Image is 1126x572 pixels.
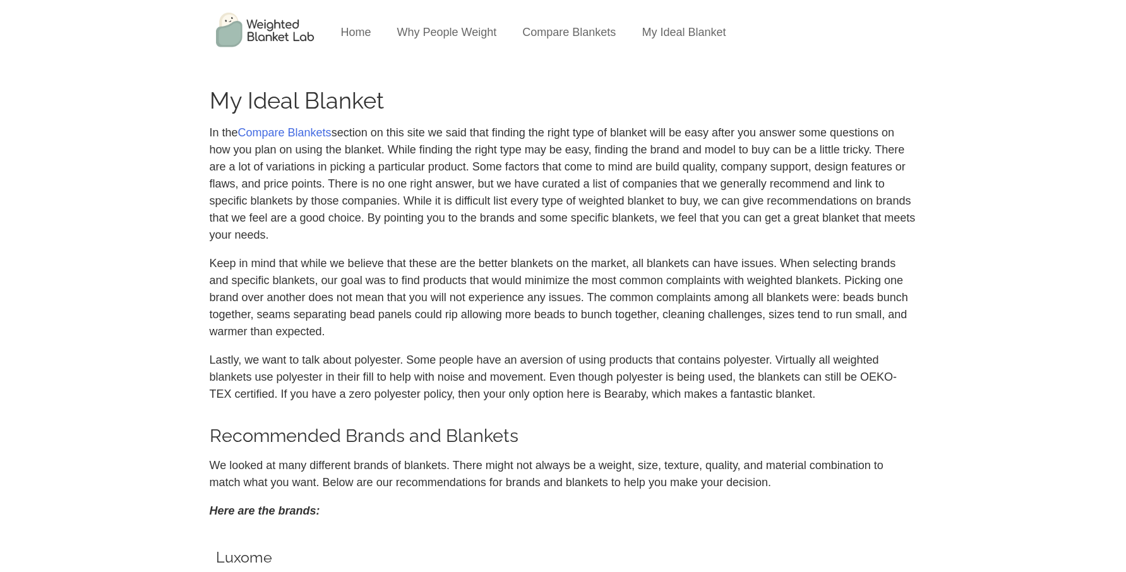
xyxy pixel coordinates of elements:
[210,457,917,491] p: We looked at many different brands of blankets. There might not always be a weight, size, texture...
[210,352,917,403] p: Lastly, we want to talk about polyester. Some people have an aversion of using products that cont...
[216,550,692,564] h3: Luxome
[642,26,726,39] a: My Ideal Blanket
[210,504,320,517] i: Here are the brands:
[210,89,917,112] h1: My Ideal Blanket
[522,26,616,39] a: Compare Blankets
[210,124,917,244] p: In the section on this site we said that finding the right type of blanket will be easy after you...
[210,255,917,340] p: Keep in mind that while we believe that these are the better blankets on the market, all blankets...
[397,26,497,39] a: Why People Weight
[238,126,332,139] a: Compare Blankets
[210,427,917,445] h2: Recommended Brands and Blankets
[341,26,371,39] a: Home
